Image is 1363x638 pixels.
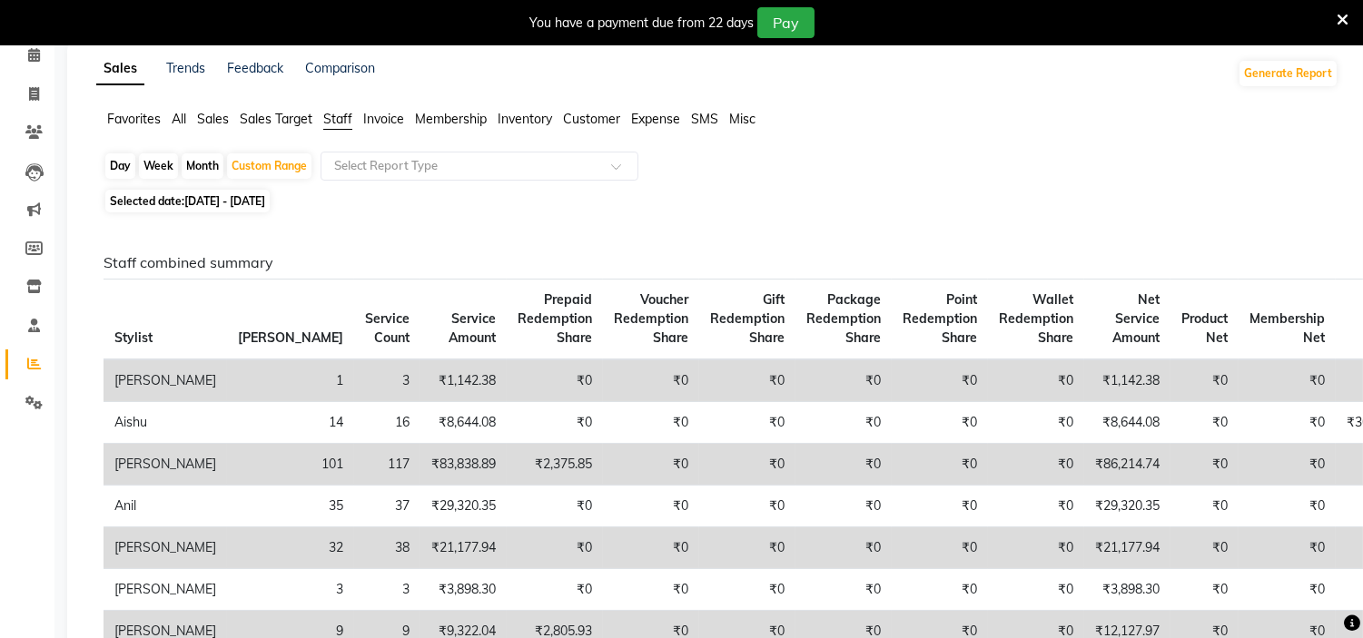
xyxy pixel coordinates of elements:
div: Custom Range [227,153,311,179]
td: Aishu [104,402,227,444]
h6: Staff combined summary [104,254,1324,271]
span: Customer [563,111,620,127]
td: ₹0 [988,486,1084,527]
td: [PERSON_NAME] [104,527,227,569]
span: Voucher Redemption Share [614,291,688,346]
a: Comparison [305,60,375,76]
td: Anil [104,486,227,527]
td: ₹0 [988,402,1084,444]
td: ₹0 [603,527,699,569]
td: ₹0 [1239,402,1336,444]
div: Day [105,153,135,179]
td: [PERSON_NAME] [104,569,227,611]
td: ₹3,898.30 [420,569,507,611]
td: ₹0 [699,486,795,527]
a: Feedback [227,60,283,76]
td: ₹1,142.38 [420,359,507,402]
span: Favorites [107,111,161,127]
td: ₹0 [603,444,699,486]
td: ₹0 [1170,359,1239,402]
td: ₹0 [988,527,1084,569]
td: ₹0 [795,486,892,527]
span: Stylist [114,329,153,346]
span: Sales Target [240,111,312,127]
span: Sales [197,111,229,127]
td: ₹3,898.30 [1084,569,1170,611]
td: 3 [227,569,354,611]
span: Staff [323,111,352,127]
td: ₹0 [1170,444,1239,486]
td: ₹0 [795,569,892,611]
td: ₹0 [892,444,988,486]
td: ₹0 [507,486,603,527]
td: ₹1,142.38 [1084,359,1170,402]
td: 101 [227,444,354,486]
td: ₹0 [699,444,795,486]
td: 1 [227,359,354,402]
td: ₹0 [699,527,795,569]
td: 16 [354,402,420,444]
span: Misc [729,111,756,127]
td: ₹0 [603,359,699,402]
td: ₹0 [1239,527,1336,569]
td: 14 [227,402,354,444]
span: Invoice [363,111,404,127]
span: Selected date: [105,190,270,212]
td: ₹0 [795,359,892,402]
span: [DATE] - [DATE] [184,194,265,208]
td: 35 [227,486,354,527]
td: ₹0 [892,527,988,569]
td: ₹0 [1239,444,1336,486]
div: Week [139,153,178,179]
td: ₹0 [795,402,892,444]
td: 32 [227,527,354,569]
span: All [172,111,186,127]
td: 38 [354,527,420,569]
td: ₹83,838.89 [420,444,507,486]
td: ₹0 [892,486,988,527]
span: Membership [415,111,487,127]
td: ₹0 [699,569,795,611]
td: 117 [354,444,420,486]
span: Point Redemption Share [903,291,977,346]
td: ₹8,644.08 [1084,402,1170,444]
td: ₹0 [603,569,699,611]
a: Sales [96,53,144,85]
div: Month [182,153,223,179]
td: ₹0 [507,569,603,611]
button: Generate Report [1240,61,1337,86]
td: ₹0 [699,402,795,444]
td: ₹0 [795,444,892,486]
td: ₹0 [1239,359,1336,402]
td: 3 [354,359,420,402]
span: Service Amount [449,310,496,346]
span: Wallet Redemption Share [999,291,1073,346]
td: ₹29,320.35 [1084,486,1170,527]
span: Package Redemption Share [806,291,881,346]
td: [PERSON_NAME] [104,444,227,486]
td: ₹0 [988,444,1084,486]
td: ₹0 [892,402,988,444]
td: ₹0 [1239,486,1336,527]
td: ₹0 [507,527,603,569]
td: ₹0 [988,569,1084,611]
td: ₹0 [892,569,988,611]
td: 37 [354,486,420,527]
span: Membership Net [1249,310,1325,346]
span: Expense [631,111,680,127]
td: ₹2,375.85 [507,444,603,486]
td: ₹0 [603,402,699,444]
td: ₹29,320.35 [420,486,507,527]
span: Net Service Amount [1112,291,1160,346]
span: Inventory [498,111,552,127]
td: ₹21,177.94 [420,527,507,569]
td: ₹0 [1170,402,1239,444]
span: Gift Redemption Share [710,291,785,346]
td: ₹8,644.08 [420,402,507,444]
td: 3 [354,569,420,611]
td: ₹0 [1239,569,1336,611]
td: ₹0 [988,359,1084,402]
td: ₹0 [699,359,795,402]
td: ₹0 [603,486,699,527]
td: ₹0 [1170,486,1239,527]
